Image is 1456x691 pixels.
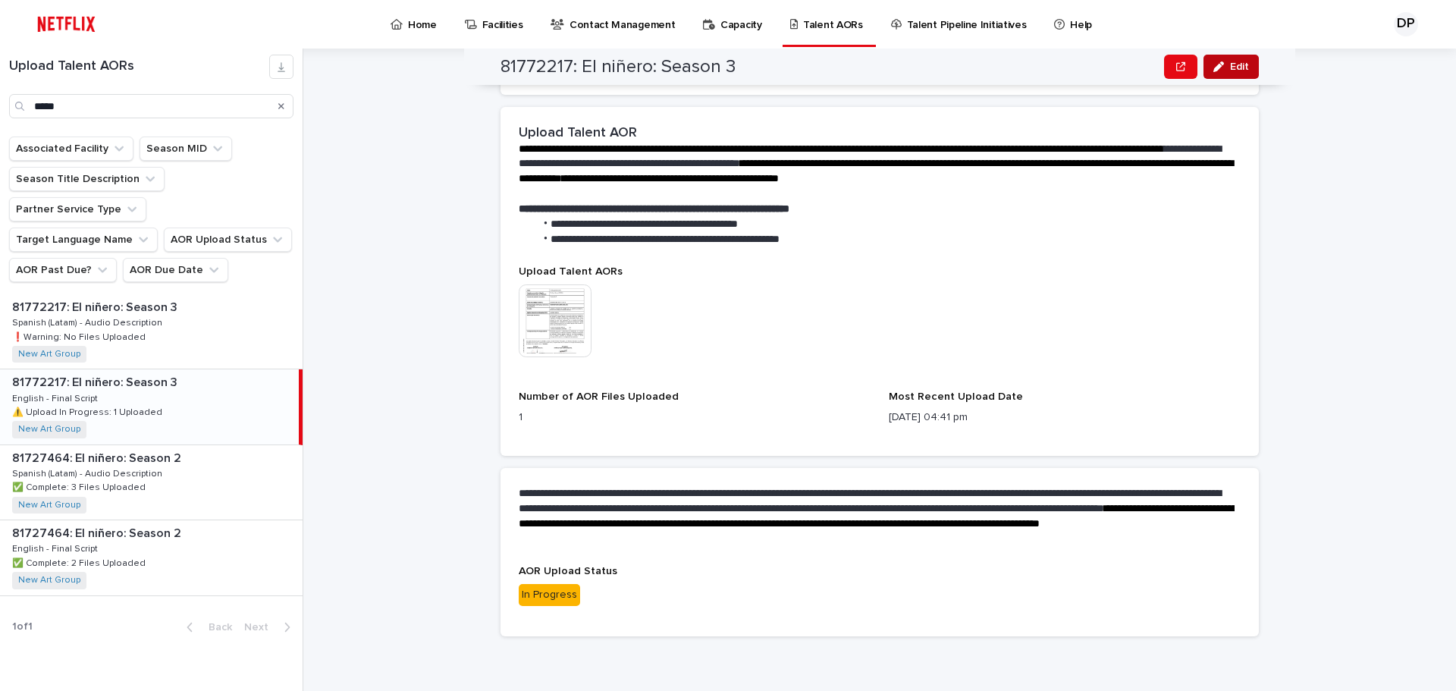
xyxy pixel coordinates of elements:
[12,541,101,554] p: English - Final Script
[18,424,80,435] a: New Art Group
[519,125,637,142] h2: Upload Talent AOR
[1394,12,1418,36] div: DP
[9,137,133,161] button: Associated Facility
[18,349,80,360] a: New Art Group
[18,500,80,510] a: New Art Group
[30,9,102,39] img: ifQbXi3ZQGMSEF7WDB7W
[12,315,165,328] p: Spanish (Latam) - Audio Description
[9,258,117,282] button: AOR Past Due?
[1230,61,1249,72] span: Edit
[199,622,232,633] span: Back
[9,94,293,118] input: Search
[519,566,617,576] span: AOR Upload Status
[238,620,303,634] button: Next
[12,466,165,479] p: Spanish (Latam) - Audio Description
[12,297,180,315] p: 81772217: El niñero: Season 3
[18,575,80,586] a: New Art Group
[519,584,580,606] div: In Progress
[12,523,184,541] p: 81727464: El niñero: Season 2
[9,167,165,191] button: Season Title Description
[519,266,623,277] span: Upload Talent AORs
[164,228,292,252] button: AOR Upload Status
[174,620,238,634] button: Back
[12,479,149,493] p: ✅ Complete: 3 Files Uploaded
[519,410,871,426] p: 1
[140,137,232,161] button: Season MID
[9,197,146,221] button: Partner Service Type
[500,56,736,78] h2: 81772217: El niñero: Season 3
[519,391,679,402] span: Number of AOR Files Uploaded
[12,372,180,390] p: 81772217: El niñero: Season 3
[12,404,165,418] p: ⚠️ Upload In Progress: 1 Uploaded
[123,258,228,282] button: AOR Due Date
[889,391,1023,402] span: Most Recent Upload Date
[12,448,184,466] p: 81727464: El niñero: Season 2
[889,410,1241,426] p: [DATE] 04:41 pm
[9,228,158,252] button: Target Language Name
[9,58,269,75] h1: Upload Talent AORs
[12,329,149,343] p: ❗️Warning: No Files Uploaded
[1203,55,1259,79] button: Edit
[12,391,101,404] p: English - Final Script
[244,622,278,633] span: Next
[12,555,149,569] p: ✅ Complete: 2 Files Uploaded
